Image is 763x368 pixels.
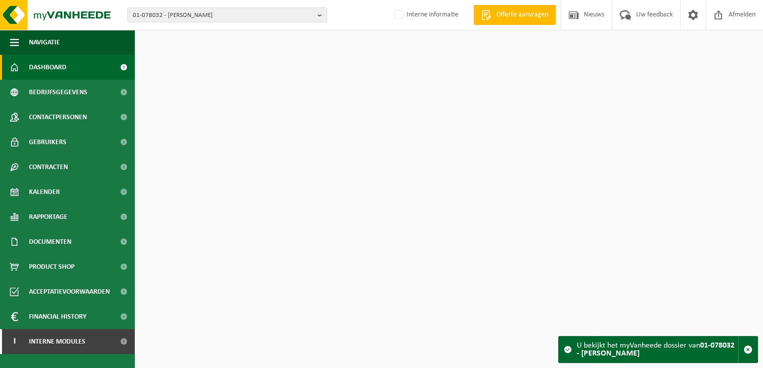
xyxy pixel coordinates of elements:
span: Interne modules [29,329,85,354]
strong: 01-078032 - [PERSON_NAME] [577,342,735,358]
span: Contactpersonen [29,105,87,130]
button: 01-078032 - [PERSON_NAME] [127,7,327,22]
span: Product Shop [29,254,74,279]
label: Interne informatie [392,7,458,22]
span: Offerte aanvragen [494,10,551,20]
div: U bekijkt het myVanheede dossier van [577,337,738,363]
span: Documenten [29,229,71,254]
span: Navigatie [29,30,60,55]
span: I [10,329,19,354]
span: 01-078032 - [PERSON_NAME] [133,8,314,23]
a: Offerte aanvragen [473,5,556,25]
span: Acceptatievoorwaarden [29,279,110,304]
span: Rapportage [29,204,67,229]
span: Bedrijfsgegevens [29,80,87,105]
span: Financial History [29,304,86,329]
span: Gebruikers [29,130,66,155]
span: Contracten [29,155,68,180]
span: Kalender [29,180,60,204]
span: Dashboard [29,55,66,80]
